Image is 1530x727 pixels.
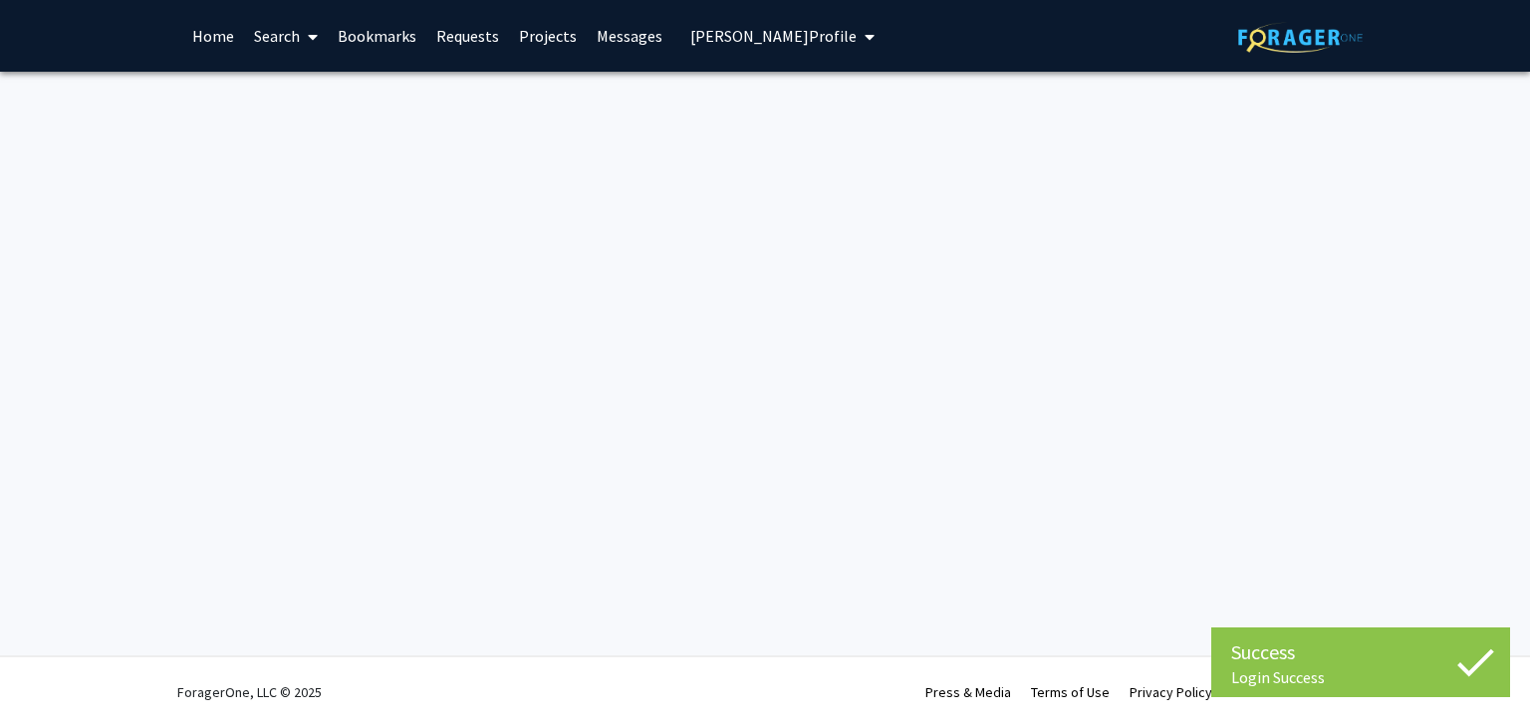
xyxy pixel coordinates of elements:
[177,657,322,727] div: ForagerOne, LLC © 2025
[587,1,672,71] a: Messages
[426,1,509,71] a: Requests
[1238,22,1363,53] img: ForagerOne Logo
[328,1,426,71] a: Bookmarks
[244,1,328,71] a: Search
[690,26,857,46] span: [PERSON_NAME] Profile
[509,1,587,71] a: Projects
[1231,637,1490,667] div: Success
[182,1,244,71] a: Home
[1231,667,1490,687] div: Login Success
[1130,683,1212,701] a: Privacy Policy
[925,683,1011,701] a: Press & Media
[1031,683,1110,701] a: Terms of Use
